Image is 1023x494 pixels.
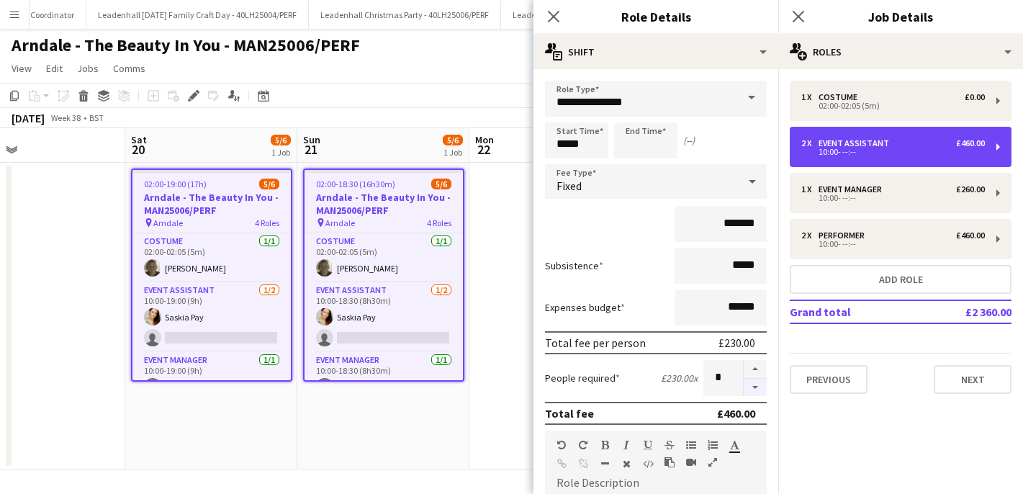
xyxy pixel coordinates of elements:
[305,352,463,401] app-card-role: Event Manager1/110:00-18:30 (8h30m)[PERSON_NAME]
[790,265,1011,294] button: Add role
[600,458,610,470] button: Horizontal Line
[801,184,819,194] div: 1 x
[271,135,291,145] span: 5/6
[556,439,567,451] button: Undo
[956,230,985,241] div: £460.00
[303,169,464,382] app-job-card: 02:00-18:30 (16h30m)5/6Arndale - The Beauty In You - MAN25006/PERF Arndale4 RolesCostume1/102:00-...
[545,372,620,385] label: People required
[131,169,292,382] app-job-card: 02:00-19:00 (17h)5/6Arndale - The Beauty In You - MAN25006/PERF Arndale4 RolesCostume1/102:00-02:...
[661,372,698,385] div: £230.00 x
[305,233,463,282] app-card-role: Costume1/102:00-02:05 (5m)[PERSON_NAME]
[6,59,37,78] a: View
[473,141,494,158] span: 22
[443,135,463,145] span: 5/6
[443,147,462,158] div: 1 Job
[708,439,718,451] button: Ordered List
[303,133,320,146] span: Sun
[965,92,985,102] div: £0.00
[40,59,68,78] a: Edit
[778,7,1023,26] h3: Job Details
[46,62,63,75] span: Edit
[600,439,610,451] button: Bold
[545,259,603,272] label: Subsistence
[708,457,718,468] button: Fullscreen
[790,365,867,394] button: Previous
[12,111,45,125] div: [DATE]
[86,1,309,29] button: Leadenhall [DATE] Family Craft Day - 40LH25004/PERF
[686,457,696,468] button: Insert video
[107,59,151,78] a: Comms
[131,133,147,146] span: Sat
[132,352,291,401] app-card-role: Event Manager1/110:00-19:00 (9h)[PERSON_NAME]
[325,217,355,228] span: Arndale
[144,179,207,189] span: 02:00-19:00 (17h)
[729,439,739,451] button: Text Color
[683,134,695,147] div: (--)
[545,301,625,314] label: Expenses budget
[305,191,463,217] h3: Arndale - The Beauty In You - MAN25006/PERF
[259,179,279,189] span: 5/6
[578,439,588,451] button: Redo
[744,379,767,397] button: Decrease
[801,241,985,248] div: 10:00- --:--
[545,336,646,350] div: Total fee per person
[801,148,985,156] div: 10:00- --:--
[819,230,870,241] div: Performer
[132,191,291,217] h3: Arndale - The Beauty In You - MAN25006/PERF
[129,141,147,158] span: 20
[621,458,631,470] button: Clear Formatting
[801,230,819,241] div: 2 x
[664,457,675,468] button: Paste as plain text
[309,1,501,29] button: Leadenhall Christmas Party - 40LH25006/PERF
[89,112,104,123] div: BST
[717,406,755,421] div: £460.00
[305,282,463,352] app-card-role: Event Assistant1/210:00-18:30 (8h30m)Saskia Pay
[819,184,888,194] div: Event Manager
[801,138,819,148] div: 2 x
[801,194,985,202] div: 10:00- --:--
[801,92,819,102] div: 1 x
[316,179,395,189] span: 02:00-18:30 (16h30m)
[686,439,696,451] button: Unordered List
[271,147,290,158] div: 1 Job
[48,112,84,123] span: Week 38
[77,62,99,75] span: Jobs
[71,59,104,78] a: Jobs
[533,35,778,69] div: Shift
[545,406,594,421] div: Total fee
[153,217,183,228] span: Arndale
[664,439,675,451] button: Strikethrough
[643,458,653,470] button: HTML Code
[501,1,708,29] button: Leadenhall - Christmas Markets - 40LH25005/PERF
[431,179,451,189] span: 5/6
[427,217,451,228] span: 4 Roles
[718,336,755,350] div: £230.00
[819,92,863,102] div: Costume
[819,138,895,148] div: Event Assistant
[12,35,360,56] h1: Arndale - The Beauty In You - MAN25006/PERF
[921,300,1011,323] td: £2 360.00
[643,439,653,451] button: Underline
[801,102,985,109] div: 02:00-02:05 (5m)
[132,233,291,282] app-card-role: Costume1/102:00-02:05 (5m)[PERSON_NAME]
[301,141,320,158] span: 21
[533,7,778,26] h3: Role Details
[113,62,145,75] span: Comms
[956,138,985,148] div: £460.00
[132,282,291,352] app-card-role: Event Assistant1/210:00-19:00 (9h)Saskia Pay
[934,365,1011,394] button: Next
[12,62,32,75] span: View
[475,133,494,146] span: Mon
[621,439,631,451] button: Italic
[778,35,1023,69] div: Roles
[956,184,985,194] div: £260.00
[790,300,921,323] td: Grand total
[556,179,582,193] span: Fixed
[744,360,767,379] button: Increase
[255,217,279,228] span: 4 Roles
